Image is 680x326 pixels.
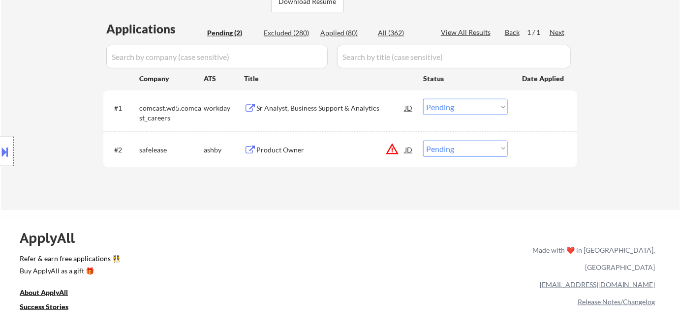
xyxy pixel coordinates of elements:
input: Search by company (case sensitive) [106,45,328,68]
div: Product Owner [256,145,405,155]
div: Next [550,28,565,37]
div: Status [423,69,508,87]
div: ATS [204,74,244,84]
div: Date Applied [522,74,565,84]
div: ashby [204,145,244,155]
a: Release Notes/Changelog [578,297,655,306]
u: About ApplyAll [20,288,68,296]
u: Success Stories [20,302,68,311]
a: Success Stories [20,301,82,314]
div: ApplyAll [20,230,86,246]
div: JD [404,99,414,117]
div: Buy ApplyAll as a gift 🎁 [20,267,118,274]
div: Sr Analyst, Business Support & Analytics [256,103,405,113]
div: Back [505,28,521,37]
a: Buy ApplyAll as a gift 🎁 [20,266,118,278]
div: JD [404,141,414,158]
div: Made with ❤️ in [GEOGRAPHIC_DATA], [GEOGRAPHIC_DATA] [528,241,655,276]
input: Search by title (case sensitive) [337,45,571,68]
div: All (362) [378,28,427,38]
button: warning_amber [385,142,399,156]
a: [EMAIL_ADDRESS][DOMAIN_NAME] [540,280,655,289]
a: About ApplyAll [20,287,82,299]
div: workday [204,103,244,113]
div: Applications [106,23,204,35]
div: View All Results [441,28,494,37]
div: 1 / 1 [527,28,550,37]
div: Title [244,74,414,84]
div: Applied (80) [320,28,370,38]
div: Excluded (280) [264,28,313,38]
div: Pending (2) [207,28,256,38]
a: Refer & earn free applications 👯‍♀️ [20,255,327,266]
